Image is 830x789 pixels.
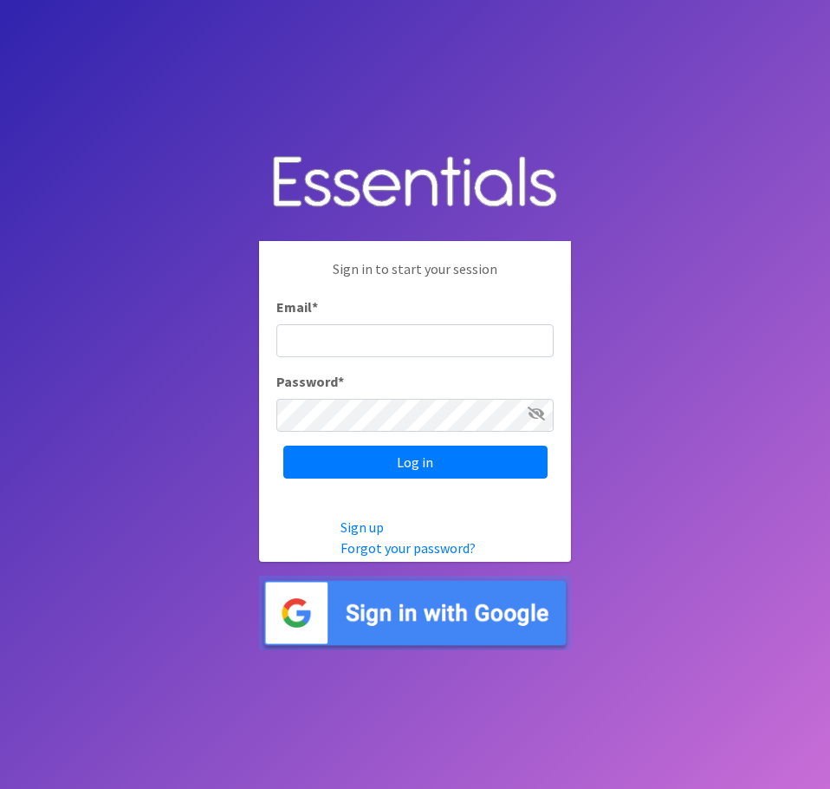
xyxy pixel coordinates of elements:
[259,576,571,651] img: Sign in with Google
[340,539,476,557] a: Forgot your password?
[259,139,571,228] img: Human Essentials
[276,297,318,317] label: Email
[276,258,554,297] p: Sign in to start your session
[312,298,318,316] abbr: required
[283,446,548,479] input: Log in
[276,371,344,392] label: Password
[340,518,384,536] a: Sign up
[338,373,344,390] abbr: required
